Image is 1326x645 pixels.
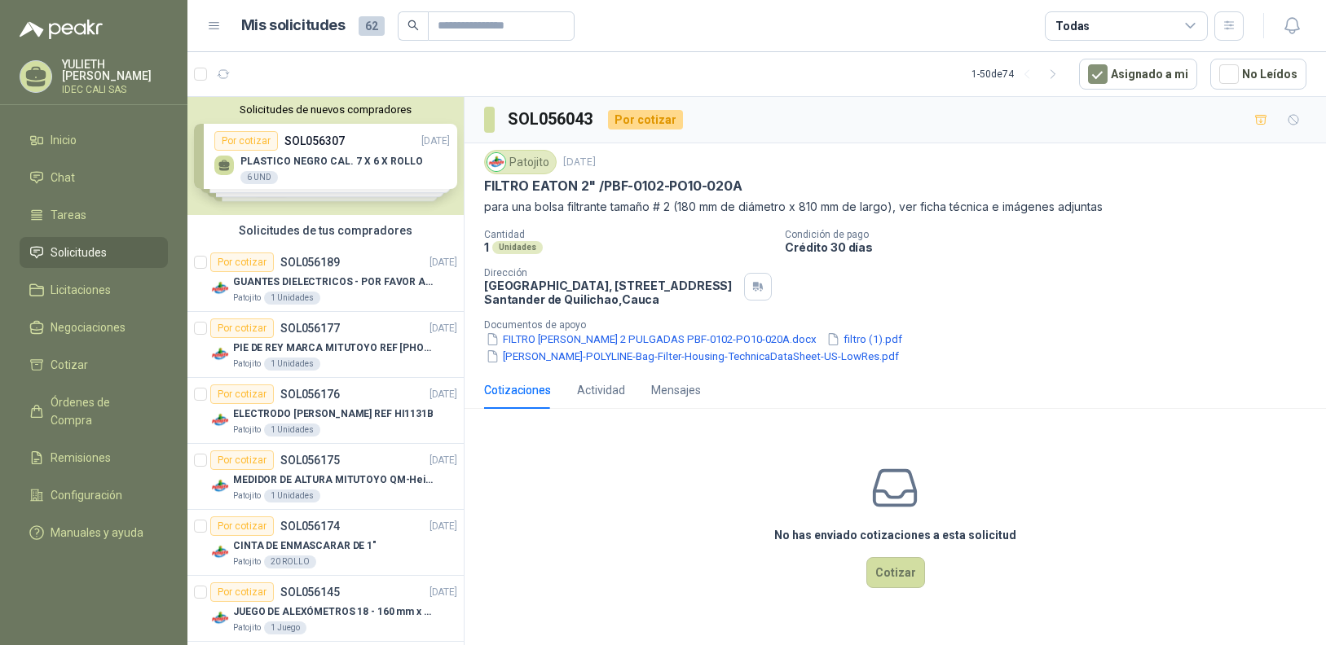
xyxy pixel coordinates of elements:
[264,292,320,305] div: 1 Unidades
[233,406,434,422] p: ELECTRODO [PERSON_NAME] REF HI1131B
[484,267,738,279] p: Dirección
[210,516,274,536] div: Por cotizar
[51,486,122,504] span: Configuración
[1210,59,1306,90] button: No Leídos
[210,608,230,628] img: Company Logo
[280,454,340,466] p: SOL056175
[264,489,320,502] div: 1 Unidades
[233,274,436,290] p: GUANTES DIELECTRICOS - POR FAVOR ADJUNTAR SU FICHA TECNICA
[20,349,168,380] a: Cotizar
[407,20,419,31] span: search
[430,387,457,402] p: [DATE]
[210,476,230,496] img: Company Logo
[430,519,457,534] p: [DATE]
[51,393,152,429] span: Órdenes de Compra
[210,542,230,562] img: Company Logo
[210,318,274,338] div: Por cotizar
[774,526,1016,544] h3: No has enviado cotizaciones a esta solicitud
[20,20,103,39] img: Logo peakr
[210,450,274,470] div: Por cotizar
[233,555,261,568] p: Patojito
[785,240,1319,254] p: Crédito 30 días
[51,356,88,374] span: Cotizar
[484,229,772,240] p: Cantidad
[484,331,818,348] button: FILTRO [PERSON_NAME] 2 PULGADAS PBF-0102-PO10-020A.docx
[825,331,904,348] button: filtro (1).pdf
[210,410,230,430] img: Company Logo
[484,348,901,365] button: [PERSON_NAME]-POLYLINE-Bag-Filter-Housing-TechnicaDataSheet-US-LowRes.pdf
[210,252,274,272] div: Por cotizar
[20,517,168,548] a: Manuales y ayuda
[62,59,168,81] p: YULIETH [PERSON_NAME]
[51,206,86,224] span: Tareas
[359,16,385,36] span: 62
[484,279,738,306] p: [GEOGRAPHIC_DATA], [STREET_ADDRESS] Santander de Quilichao , Cauca
[233,472,436,488] p: MEDIDOR DE ALTURA MITUTOYO QM-Height 518-245
[51,281,111,299] span: Licitaciones
[484,381,551,399] div: Cotizaciones
[187,246,464,312] a: Por cotizarSOL056189[DATE] Company LogoGUANTES DIELECTRICOS - POR FAVOR ADJUNTAR SU FICHA TECNICA...
[233,292,261,305] p: Patojito
[484,198,1306,216] p: para una bolsa filtrante tamaño # 2 (180 mm de diámetro x 810 mm de largo), ver ficha técnica e i...
[264,423,320,437] div: 1 Unidades
[20,312,168,343] a: Negociaciones
[484,150,557,174] div: Patojito
[210,582,274,602] div: Por cotizar
[51,524,143,542] span: Manuales y ayuda
[241,14,346,37] h1: Mis solicitudes
[563,155,596,170] p: [DATE]
[194,103,457,116] button: Solicitudes de nuevos compradores
[187,215,464,246] div: Solicitudes de tus compradores
[430,453,457,468] p: [DATE]
[233,358,261,371] p: Patojito
[264,358,320,371] div: 1 Unidades
[233,340,436,356] p: PIE DE REY MARCA MITUTOYO REF [PHONE_NUMBER]
[187,312,464,378] a: Por cotizarSOL056177[DATE] Company LogoPIE DE REY MARCA MITUTOYO REF [PHONE_NUMBER]Patojito1 Unid...
[20,200,168,230] a: Tareas
[280,388,340,400] p: SOL056176
[280,586,340,598] p: SOL056145
[487,153,505,171] img: Company Logo
[51,449,111,467] span: Remisiones
[233,621,261,634] p: Patojito
[971,61,1066,87] div: 1 - 50 de 74
[51,169,75,186] span: Chat
[233,604,436,620] p: JUEGO DE ALEXÓMETROS 18 - 160 mm x 0,01 mm 2824-S3
[20,442,168,473] a: Remisiones
[508,107,595,132] h3: SOL056043
[785,229,1319,240] p: Condición de pago
[484,319,1319,331] p: Documentos de apoyo
[20,480,168,511] a: Configuración
[51,318,126,336] span: Negociaciones
[484,178,742,195] p: FILTRO EATON 2" /PBF-0102-PO10-020A
[20,125,168,156] a: Inicio
[20,162,168,193] a: Chat
[264,621,306,634] div: 1 Juego
[280,257,340,268] p: SOL056189
[233,423,261,437] p: Patojito
[187,576,464,642] a: Por cotizarSOL056145[DATE] Company LogoJUEGO DE ALEXÓMETROS 18 - 160 mm x 0,01 mm 2824-S3Patojito...
[430,585,457,600] p: [DATE]
[62,85,168,94] p: IDEC CALI SAS
[280,520,340,532] p: SOL056174
[187,378,464,444] a: Por cotizarSOL056176[DATE] Company LogoELECTRODO [PERSON_NAME] REF HI1131BPatojito1 Unidades
[187,444,464,510] a: Por cotizarSOL056175[DATE] Company LogoMEDIDOR DE ALTURA MITUTOYO QM-Height 518-245Patojito1 Unid...
[492,241,543,254] div: Unidades
[484,240,489,254] p: 1
[51,131,77,149] span: Inicio
[187,510,464,576] a: Por cotizarSOL056174[DATE] Company LogoCINTA DE ENMASCARAR DE 1"Patojito20 ROLLO
[1079,59,1197,90] button: Asignado a mi
[20,387,168,436] a: Órdenes de Compra
[210,384,274,404] div: Por cotizar
[20,274,168,305] a: Licitaciones
[608,110,683,129] div: Por cotizar
[210,279,230,298] img: Company Logo
[20,237,168,268] a: Solicitudes
[577,381,625,399] div: Actividad
[1055,17,1090,35] div: Todas
[430,321,457,336] p: [DATE]
[233,489,261,502] p: Patojito
[51,244,107,261] span: Solicitudes
[866,557,925,588] button: Cotizar
[280,322,340,334] p: SOL056177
